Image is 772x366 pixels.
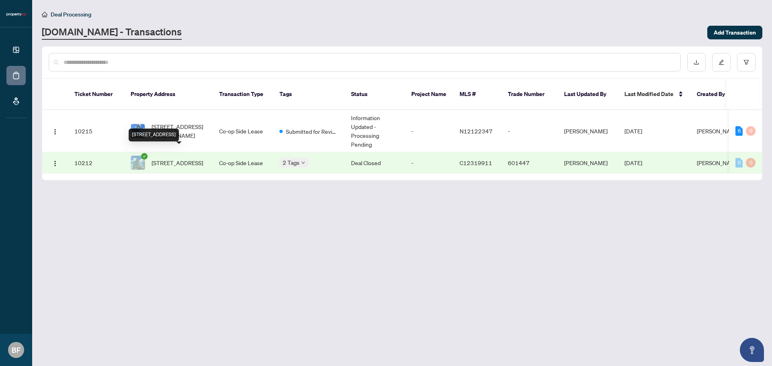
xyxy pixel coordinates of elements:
[558,152,618,174] td: [PERSON_NAME]
[687,53,706,72] button: download
[42,12,47,17] span: home
[558,110,618,152] td: [PERSON_NAME]
[6,12,26,17] img: logo
[213,79,273,110] th: Transaction Type
[52,160,58,167] img: Logo
[735,158,743,168] div: 0
[624,90,673,98] span: Last Modified Date
[273,79,345,110] th: Tags
[51,11,91,18] span: Deal Processing
[624,159,642,166] span: [DATE]
[624,127,642,135] span: [DATE]
[213,110,273,152] td: Co-op Side Lease
[460,159,492,166] span: C12319911
[697,159,740,166] span: [PERSON_NAME]
[719,59,724,65] span: edit
[68,152,124,174] td: 10212
[618,79,690,110] th: Last Modified Date
[737,53,756,72] button: filter
[131,156,145,170] img: thumbnail-img
[345,152,405,174] td: Deal Closed
[42,25,182,40] a: [DOMAIN_NAME] - Transactions
[141,153,148,159] span: check-circle
[152,122,206,140] span: [STREET_ADDRESS][PERSON_NAME]
[405,152,453,174] td: -
[735,126,743,136] div: 6
[712,53,731,72] button: edit
[345,79,405,110] th: Status
[131,124,145,138] img: thumbnail-img
[345,110,405,152] td: Information Updated - Processing Pending
[746,126,756,136] div: 0
[68,79,124,110] th: Ticket Number
[740,338,764,362] button: Open asap
[12,344,21,356] span: BF
[714,26,756,39] span: Add Transaction
[558,79,618,110] th: Last Updated By
[213,152,273,174] td: Co-op Side Lease
[453,79,501,110] th: MLS #
[460,127,493,135] span: N12122347
[694,59,699,65] span: download
[129,129,179,141] div: [STREET_ADDRESS]
[283,158,300,167] span: 2 Tags
[501,152,558,174] td: 601447
[690,79,739,110] th: Created By
[707,26,762,39] button: Add Transaction
[405,110,453,152] td: -
[49,125,62,137] button: Logo
[52,129,58,135] img: Logo
[68,110,124,152] td: 10215
[124,79,213,110] th: Property Address
[286,127,338,136] span: Submitted for Review
[697,127,740,135] span: [PERSON_NAME]
[501,110,558,152] td: -
[301,161,305,165] span: down
[49,156,62,169] button: Logo
[743,59,749,65] span: filter
[152,158,203,167] span: [STREET_ADDRESS]
[501,79,558,110] th: Trade Number
[405,79,453,110] th: Project Name
[746,158,756,168] div: 0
